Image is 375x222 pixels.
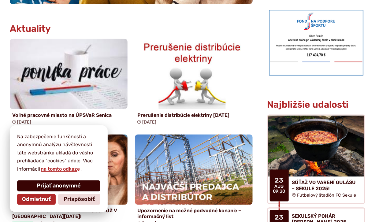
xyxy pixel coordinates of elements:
a: na tomto odkaze [40,166,80,172]
span: 09:30 [273,189,285,194]
p: Na zabezpečenie funkčnosti a anonymnú analýzu návštevnosti táto webstránka ukladá do vášho prehli... [17,133,100,173]
a: SÚŤAŽ VO VARENÍ GULÁŠU – SEKULE 2025! Futbalový štadión FC Sekule 23 aug 09:30 [267,115,366,204]
span: Odmietnuť [22,196,51,203]
span: Prijať anonymné [37,183,81,189]
span: 23 [273,177,285,184]
span: [DATE] [17,120,31,125]
h4: Upozornenie na možné podvodné konanie – informačný list [137,208,250,220]
h3: Najbližšie udalosti [267,100,349,110]
h4: Prerušenie distribúcie elektriny [DATE] [137,112,250,118]
span: Prispôsobiť [64,196,95,203]
button: Prijať anonymné [17,180,100,191]
h4: SÚŤAŽ VO VARENÍ GULÁŠU – SEKULE 2025! [292,180,360,191]
h4: Voľné pracovné miesto na ÚPSVaR Senica [12,112,125,118]
span: aug [273,184,285,189]
img: draha.png [267,8,366,77]
a: Voľné pracovné miesto na ÚPSVaR Senica [DATE] [10,39,128,127]
h3: Aktuality [10,24,51,34]
h4: LETNÉ KINO V SEKULIACH POKRAČUJE UŽ V [GEOGRAPHIC_DATA][DATE]! [12,208,125,220]
span: Futbalový štadión FC Sekule [297,193,356,198]
a: Prerušenie distribúcie elektriny [DATE] [DATE] [135,39,253,127]
button: Odmietnuť [17,194,56,205]
span: [DATE] [142,120,156,125]
button: Prispôsobiť [58,194,100,205]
